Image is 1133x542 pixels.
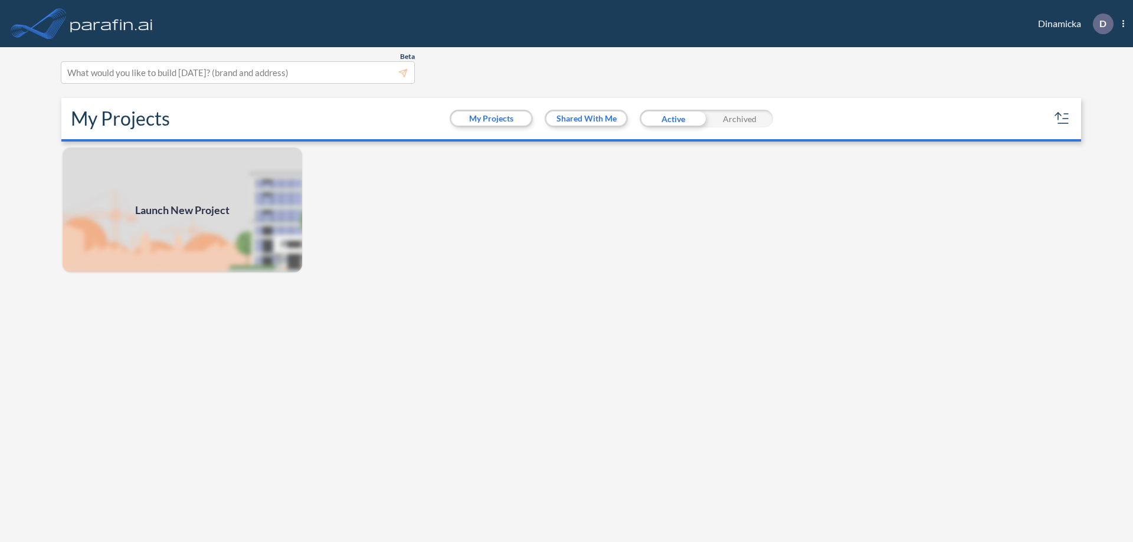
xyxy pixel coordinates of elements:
[706,110,773,127] div: Archived
[400,52,415,61] span: Beta
[1020,14,1124,34] div: Dinamicka
[546,111,626,126] button: Shared With Me
[61,146,303,274] a: Launch New Project
[135,202,230,218] span: Launch New Project
[71,107,170,130] h2: My Projects
[1099,18,1106,29] p: D
[640,110,706,127] div: Active
[61,146,303,274] img: add
[68,12,155,35] img: logo
[1053,109,1072,128] button: sort
[451,111,531,126] button: My Projects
